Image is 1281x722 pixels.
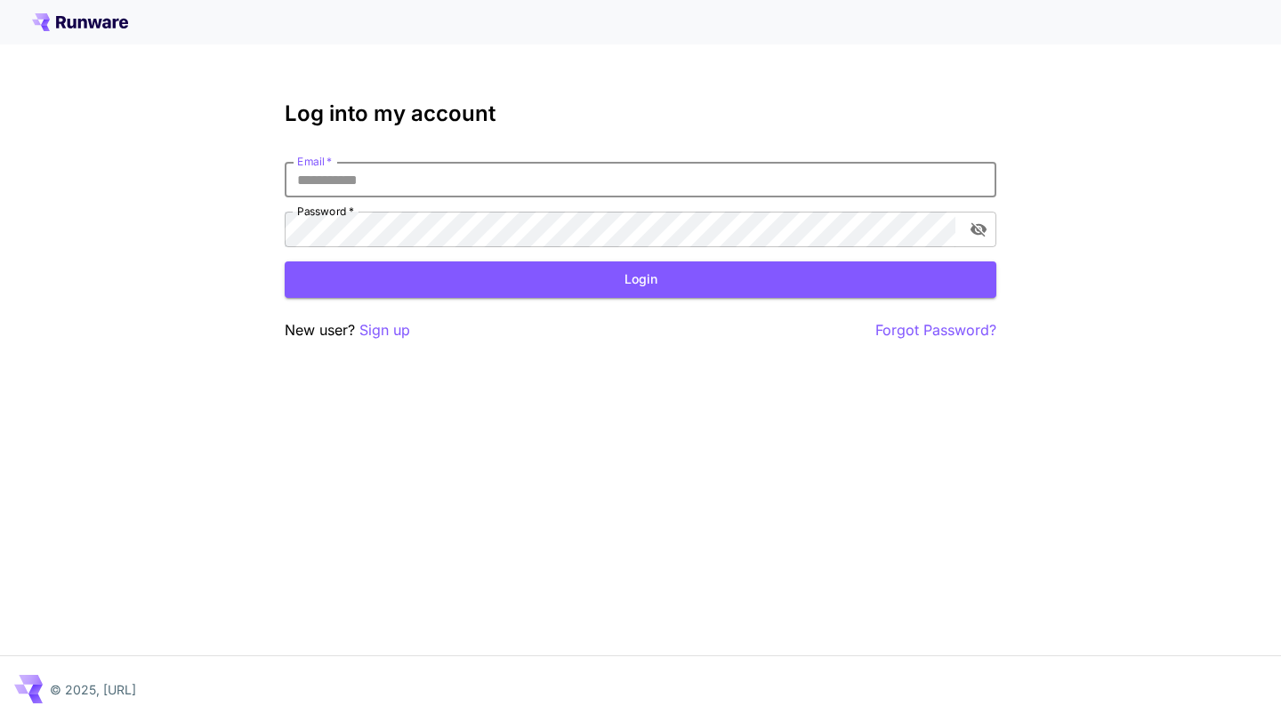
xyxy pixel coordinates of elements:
p: New user? [285,319,410,341]
h3: Log into my account [285,101,996,126]
button: Sign up [359,319,410,341]
button: Forgot Password? [875,319,996,341]
button: Login [285,261,996,298]
label: Password [297,204,354,219]
p: © 2025, [URL] [50,680,136,699]
button: toggle password visibility [963,213,995,245]
label: Email [297,154,332,169]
